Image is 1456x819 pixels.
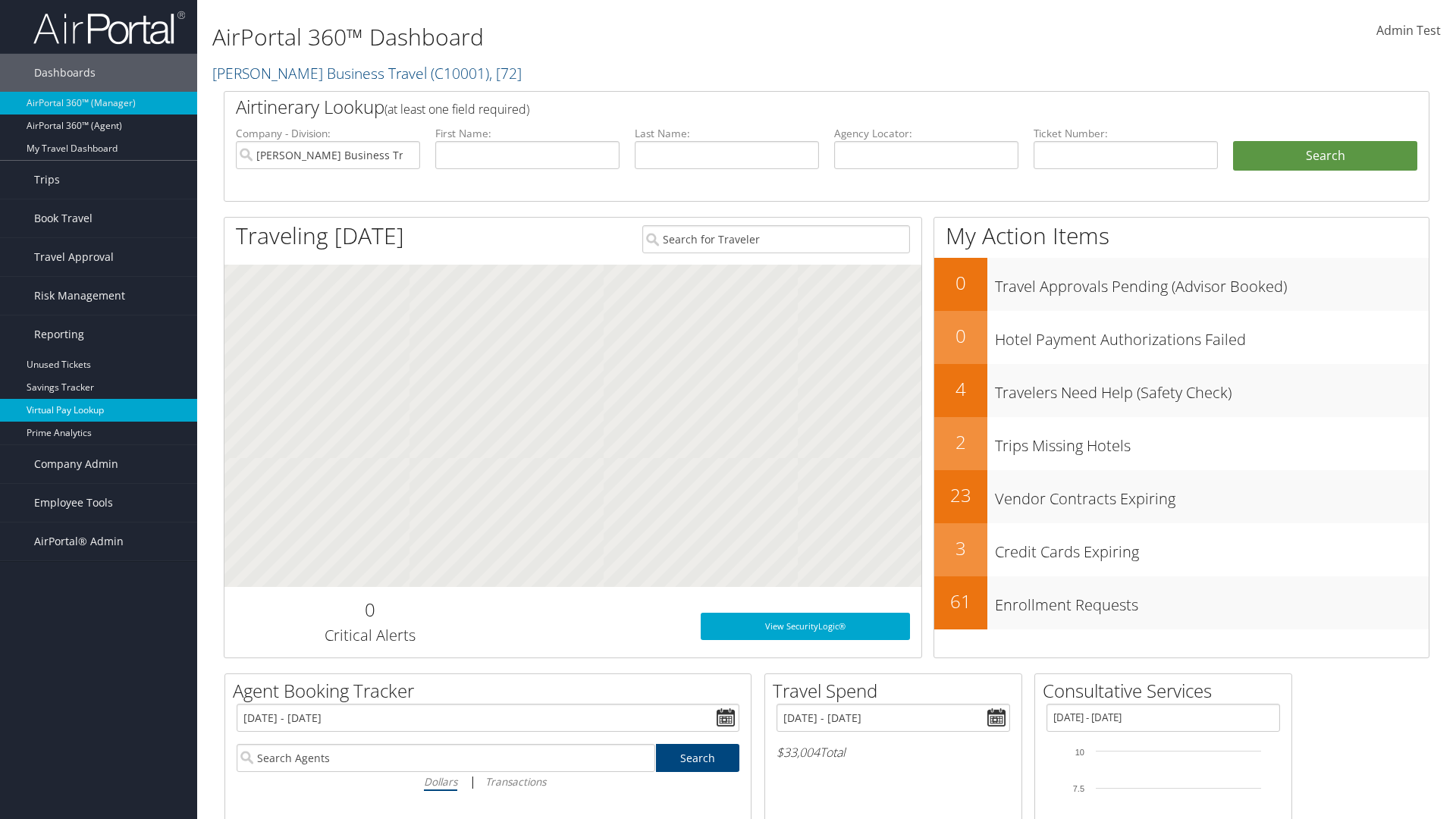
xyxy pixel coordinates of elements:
[1233,141,1417,171] button: Search
[773,678,1021,704] h2: Travel Spend
[1376,8,1441,55] a: Admin Test
[34,484,113,522] span: Employee Tools
[934,376,987,402] h2: 4
[1073,784,1084,793] tspan: 7.5
[237,744,655,772] input: Search Agents
[995,375,1429,403] h3: Travelers Need Help (Safety Check)
[995,322,1429,350] h3: Hotel Payment Authorizations Failed
[34,161,60,199] span: Trips
[934,523,1429,576] a: 3Credit Cards Expiring
[237,772,739,791] div: |
[1034,126,1218,141] label: Ticket Number:
[212,21,1031,53] h1: AirPortal 360™ Dashboard
[934,220,1429,252] h1: My Action Items
[489,63,522,83] span: , [ 72 ]
[642,225,910,253] input: Search for Traveler
[635,126,819,141] label: Last Name:
[1043,678,1291,704] h2: Consultative Services
[656,744,740,772] a: Search
[34,315,84,353] span: Reporting
[934,588,987,614] h2: 61
[934,482,987,508] h2: 23
[934,417,1429,470] a: 2Trips Missing Hotels
[424,774,457,789] i: Dollars
[34,54,96,92] span: Dashboards
[934,429,987,455] h2: 2
[777,744,1010,761] h6: Total
[233,678,751,704] h2: Agent Booking Tracker
[33,10,185,45] img: airportal-logo.png
[934,270,987,296] h2: 0
[934,323,987,349] h2: 0
[34,199,93,237] span: Book Travel
[212,63,522,83] a: [PERSON_NAME] Business Travel
[995,268,1429,297] h3: Travel Approvals Pending (Advisor Booked)
[236,597,504,623] h2: 0
[701,613,910,640] a: View SecurityLogic®
[995,534,1429,563] h3: Credit Cards Expiring
[236,94,1317,120] h2: Airtinerary Lookup
[236,126,420,141] label: Company - Division:
[34,522,124,560] span: AirPortal® Admin
[236,625,504,646] h3: Critical Alerts
[834,126,1018,141] label: Agency Locator:
[934,470,1429,523] a: 23Vendor Contracts Expiring
[995,428,1429,457] h3: Trips Missing Hotels
[995,587,1429,616] h3: Enrollment Requests
[934,311,1429,364] a: 0Hotel Payment Authorizations Failed
[934,535,987,561] h2: 3
[934,576,1429,629] a: 61Enrollment Requests
[1376,22,1441,39] span: Admin Test
[934,364,1429,417] a: 4Travelers Need Help (Safety Check)
[934,258,1429,311] a: 0Travel Approvals Pending (Advisor Booked)
[777,744,820,761] span: $33,004
[485,774,546,789] i: Transactions
[34,277,125,315] span: Risk Management
[431,63,489,83] span: ( C10001 )
[236,220,404,252] h1: Traveling [DATE]
[1075,748,1084,757] tspan: 10
[34,238,114,276] span: Travel Approval
[995,481,1429,510] h3: Vendor Contracts Expiring
[34,445,118,483] span: Company Admin
[435,126,620,141] label: First Name:
[384,101,529,118] span: (at least one field required)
